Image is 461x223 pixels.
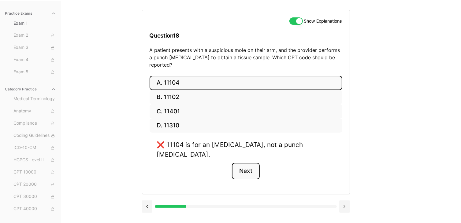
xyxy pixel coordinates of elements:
span: HCPCS Level II [13,157,56,163]
button: Next [232,163,260,179]
button: Anatomy [11,106,58,116]
button: Exam 4 [11,55,58,65]
div: ❌ 11104 is for an [MEDICAL_DATA], not a punch [MEDICAL_DATA]. [157,140,335,159]
span: Coding Guidelines [13,132,56,139]
button: C. 11401 [150,104,342,119]
button: ICD-10-CM [11,143,58,153]
span: CPT 10000 [13,169,56,176]
span: ICD-10-CM [13,144,56,151]
button: CPT 10000 [11,167,58,177]
span: CPT 20000 [13,181,56,188]
button: B. 11102 [150,90,342,104]
span: Exam 3 [13,44,56,51]
button: Exam 1 [11,18,58,28]
button: Medical Terminology [11,94,58,104]
button: HCPCS Level II [11,155,58,165]
label: Show Explanations [304,19,342,23]
button: A. 11104 [150,76,342,90]
span: Exam 5 [13,69,56,75]
span: Medical Terminology [13,96,56,102]
button: Exam 3 [11,43,58,53]
button: CPT 30000 [11,192,58,202]
span: Exam 1 [13,20,56,26]
button: Category Practice [2,84,58,94]
span: Exam 4 [13,57,56,63]
button: CPT 40000 [11,204,58,214]
button: Exam 2 [11,31,58,40]
button: D. 11310 [150,119,342,133]
button: Exam 5 [11,67,58,77]
span: CPT 30000 [13,193,56,200]
button: Compliance [11,119,58,128]
span: Compliance [13,120,56,127]
button: Coding Guidelines [11,131,58,141]
span: Exam 2 [13,32,56,39]
span: CPT 40000 [13,206,56,212]
h3: Question 18 [150,27,342,45]
button: Practice Exams [2,9,58,18]
p: A patient presents with a suspicious mole on their arm, and the provider performs a punch [MEDICA... [150,46,342,68]
span: Anatomy [13,108,56,115]
button: CPT 20000 [11,180,58,189]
